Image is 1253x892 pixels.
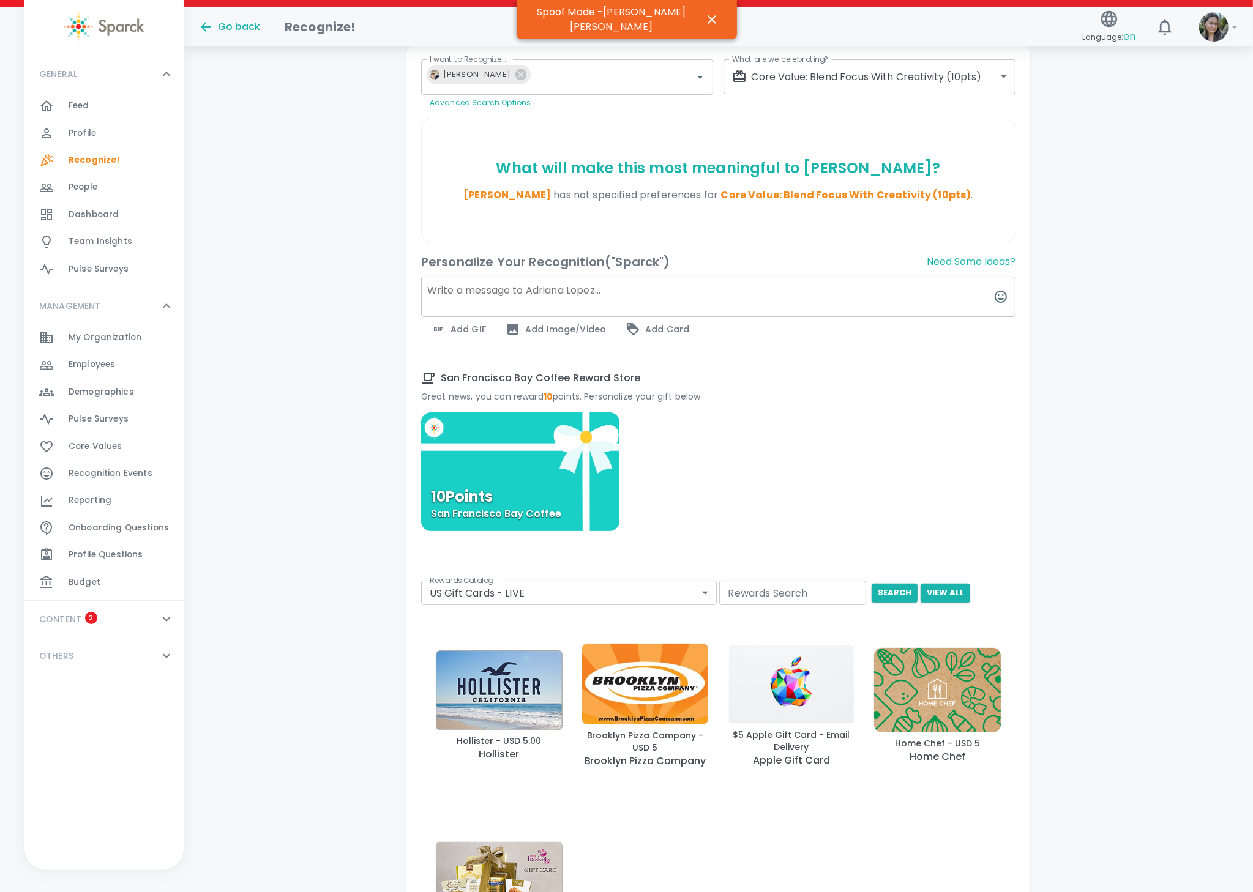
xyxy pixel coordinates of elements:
button: Open [692,69,709,86]
h6: Personalize Your Recognition ("Sparck") [421,252,670,272]
span: Add GIF [431,322,486,336]
p: Hollister - USD 5.00 [457,735,541,747]
div: Core Value: Blend Focus With Creativity (10pts) [732,69,997,84]
a: Profile [24,120,184,147]
a: Employees [24,351,184,378]
button: Brooklyn Pizza Company - USD 5Brooklyn Pizza Company - USD 5Brooklyn Pizza Company [577,615,714,797]
a: Feed [24,92,184,119]
a: Recognize! [24,147,184,174]
span: 2 [85,612,97,624]
label: Rewards Catalog [430,575,493,585]
span: Core Values [69,440,122,453]
label: What are we celebrating? [732,54,828,64]
p: Brooklyn Pizza Company [585,754,706,768]
span: en [1123,29,1135,43]
div: Recognition Events [24,460,184,487]
img: Hollister - USD 5.00 [436,650,563,730]
span: [PERSON_NAME] [436,67,518,81]
p: Brooklyn Pizza Company - USD 5 [582,729,709,754]
input: Search from our Store [719,581,866,605]
span: Add Image/Video [506,322,606,336]
button: $5 Apple Gift Card - Email Delivery$5 Apple Gift Card - Email DeliveryApple Gift Card [723,615,859,797]
span: Feed [69,100,89,112]
span: Reporting [69,494,111,507]
p: $5 Apple Gift Card - Email Delivery [728,729,855,753]
img: Picture of Mackenzie [1199,12,1229,42]
a: Reporting [24,487,184,514]
p: Apple Gift Card [753,753,830,768]
img: Picture of Adriana Lopez [430,70,439,80]
span: Employees [69,359,115,371]
span: San Francisco Bay Coffee Reward Store [421,371,1015,385]
a: Pulse Surveys [24,256,184,283]
div: Great news, you can reward points. Personalize your gift below. [421,390,1015,403]
span: Recognition Events [69,467,152,480]
button: Language:en [1077,6,1140,49]
a: People [24,174,184,201]
a: Budget [24,569,184,596]
p: 10 Points [431,489,493,504]
div: CONTENT2 [24,601,184,637]
p: Home Chef - USD 5 [895,737,980,749]
span: Profile Questions [69,549,143,561]
span: Add Card [626,322,689,336]
h1: Recognize! [285,17,356,37]
p: OTHERS [39,650,73,662]
a: Sparck logo [24,12,184,41]
span: Budget [69,576,100,589]
span: [PERSON_NAME] [463,188,551,202]
a: Advanced Search Options [430,97,531,108]
div: Pulse Surveys [24,406,184,433]
span: People [69,181,97,193]
button: 10PointsSan Francisco Bay Coffee [421,412,619,531]
p: Home Chef [910,749,965,764]
p: CONTENT [39,613,81,625]
span: Recognize! [69,154,121,166]
div: MANAGEMENT [24,324,184,601]
a: Profile Questions [24,541,184,568]
span: Dashboard [69,209,119,221]
div: GENERAL [24,56,184,92]
a: Onboarding Questions [24,515,184,541]
label: I want to Recognize... [430,54,506,64]
div: OTHERS [24,637,184,674]
div: Demographics [24,379,184,406]
button: Home Chef - USD 5Home Chef - USD 5Home Chef [869,615,1006,797]
p: GENERAL [39,68,77,80]
div: GENERAL [24,92,184,288]
button: Go back [198,20,260,34]
img: Home Chef - USD 5 [874,648,1001,732]
a: Core Values [24,433,184,460]
span: My Organization [69,332,141,344]
span: Core Value: Blend Focus With Creativity (10pts) [720,188,971,202]
div: MANAGEMENT [24,288,184,324]
span: 10 [544,390,553,403]
div: Dashboard [24,201,184,228]
button: Need Some Ideas? [927,252,1015,272]
div: Picture of Adriana Lopez[PERSON_NAME] [427,65,531,84]
span: Pulse Surveys [69,413,129,425]
button: Hollister - USD 5.00Hollister - USD 5.00Hollister [431,615,567,797]
span: Language: [1082,29,1135,45]
span: Demographics [69,386,134,398]
p: . [427,188,1010,203]
a: My Organization [24,324,184,351]
img: Sparck logo [64,12,144,41]
p: What will make this most meaningful to [PERSON_NAME] ? [427,158,1010,178]
a: Team Insights [24,228,184,255]
button: View All [921,584,970,603]
img: $5 Apple Gift Card - Email Delivery [728,644,855,724]
p: MANAGEMENT [39,300,101,312]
